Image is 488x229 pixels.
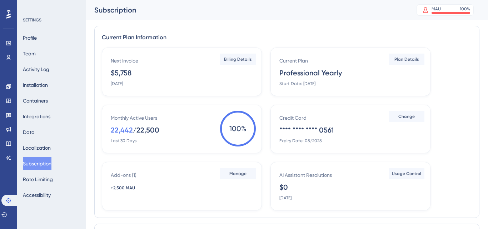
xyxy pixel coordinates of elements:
[111,56,138,65] div: Next Invoice
[279,195,292,201] div: [DATE]
[279,56,308,65] div: Current Plan
[394,56,419,62] span: Plan Details
[224,56,252,62] span: Billing Details
[111,185,148,191] div: +2,500 MAU
[389,168,424,179] button: Usage Control
[23,141,51,154] button: Localization
[133,125,159,135] div: / 22,500
[432,6,441,12] div: MAU
[460,6,470,12] div: 100 %
[23,79,48,91] button: Installation
[279,182,288,192] div: $0
[23,189,51,201] button: Accessibility
[279,81,315,86] div: Start Date: [DATE]
[111,114,157,122] div: Monthly Active Users
[111,138,136,144] div: Last 30 Days
[23,31,37,44] button: Profile
[102,33,472,42] div: Current Plan Information
[111,125,133,135] div: 22,442
[279,68,342,78] div: Professional Yearly
[229,171,247,176] span: Manage
[220,111,256,146] span: 100 %
[94,5,399,15] div: Subscription
[389,111,424,122] button: Change
[220,168,256,179] button: Manage
[279,171,332,179] div: AI Assistant Resolutions
[111,81,123,86] div: [DATE]
[392,171,421,176] span: Usage Control
[23,47,36,60] button: Team
[279,138,322,144] div: Expiry Date: 08/2028
[23,126,35,139] button: Data
[23,157,51,170] button: Subscription
[23,110,50,123] button: Integrations
[220,54,256,65] button: Billing Details
[23,94,48,107] button: Containers
[111,171,136,179] div: Add-ons ( 1 )
[23,17,81,23] div: SETTINGS
[279,114,307,122] div: Credit Card
[23,63,49,76] button: Activity Log
[111,68,131,78] div: $5,758
[389,54,424,65] button: Plan Details
[23,173,53,186] button: Rate Limiting
[398,114,415,119] span: Change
